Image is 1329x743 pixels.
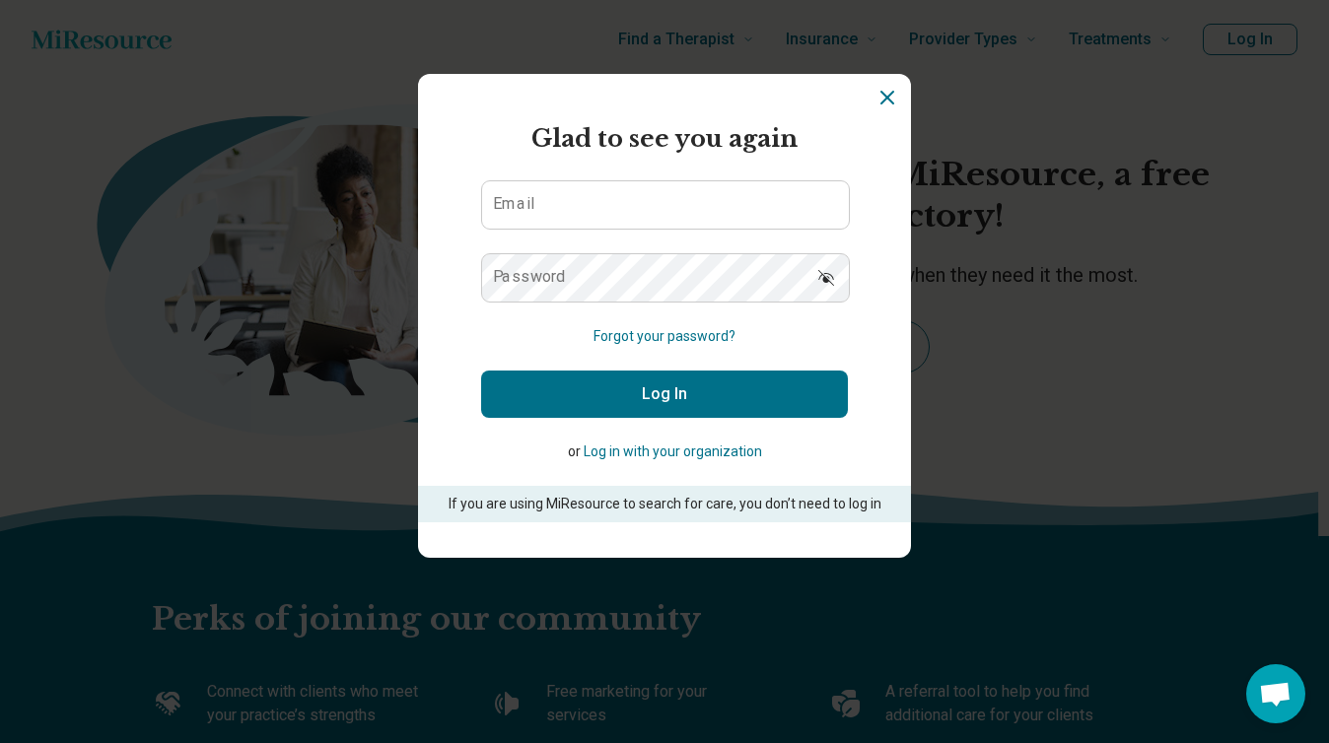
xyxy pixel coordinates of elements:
[481,371,848,418] button: Log In
[481,121,848,157] h2: Glad to see you again
[418,74,911,558] section: Login Dialog
[875,86,899,109] button: Dismiss
[584,441,762,462] button: Log in with your organization
[446,494,883,514] p: If you are using MiResource to search for care, you don’t need to log in
[481,441,848,462] p: or
[804,253,848,301] button: Show password
[493,196,534,212] label: Email
[594,326,735,347] button: Forgot your password?
[493,269,566,285] label: Password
